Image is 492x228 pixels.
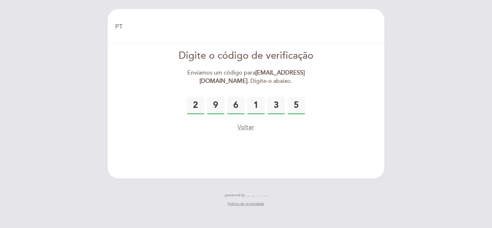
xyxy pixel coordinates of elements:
a: powered by [225,193,267,198]
div: Enviamos um código para . Digite-o abaixo. [164,69,329,85]
input: 0 [207,97,224,114]
button: Voltar [237,123,254,132]
input: 0 [288,97,305,114]
img: MEITRE [247,193,267,197]
span: powered by [225,193,245,198]
a: Política de privacidade [228,201,264,206]
strong: [EMAIL_ADDRESS][DOMAIN_NAME] [200,69,305,85]
input: 0 [268,97,285,114]
input: 0 [187,97,204,114]
input: 0 [247,97,265,114]
input: 0 [227,97,245,114]
div: Digite o código de verificação [164,49,329,63]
